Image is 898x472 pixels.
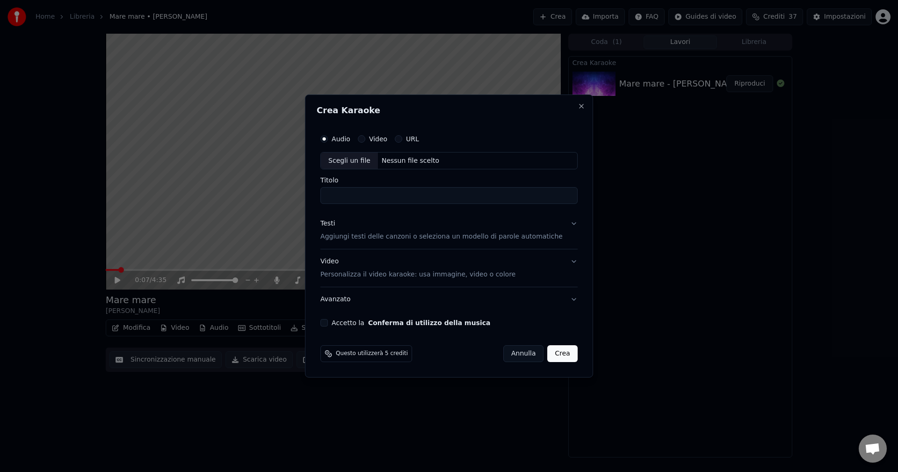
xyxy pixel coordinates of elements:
label: Video [369,136,387,142]
span: Questo utilizzerà 5 crediti [336,350,408,357]
h2: Crea Karaoke [317,106,581,115]
button: Crea [548,345,578,362]
label: Audio [332,136,350,142]
button: VideoPersonalizza il video karaoke: usa immagine, video o colore [320,250,578,287]
div: Video [320,257,515,280]
label: Accetto la [332,320,490,326]
div: Testi [320,219,335,229]
button: Annulla [503,345,544,362]
div: Nessun file scelto [378,156,443,166]
label: Titolo [320,177,578,184]
button: TestiAggiungi testi delle canzoni o seleziona un modello di parole automatiche [320,212,578,249]
div: Scegli un file [321,152,378,169]
button: Accetto la [368,320,491,326]
p: Aggiungi testi delle canzoni o seleziona un modello di parole automatiche [320,232,563,242]
label: URL [406,136,419,142]
p: Personalizza il video karaoke: usa immagine, video o colore [320,270,515,279]
button: Avanzato [320,287,578,312]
